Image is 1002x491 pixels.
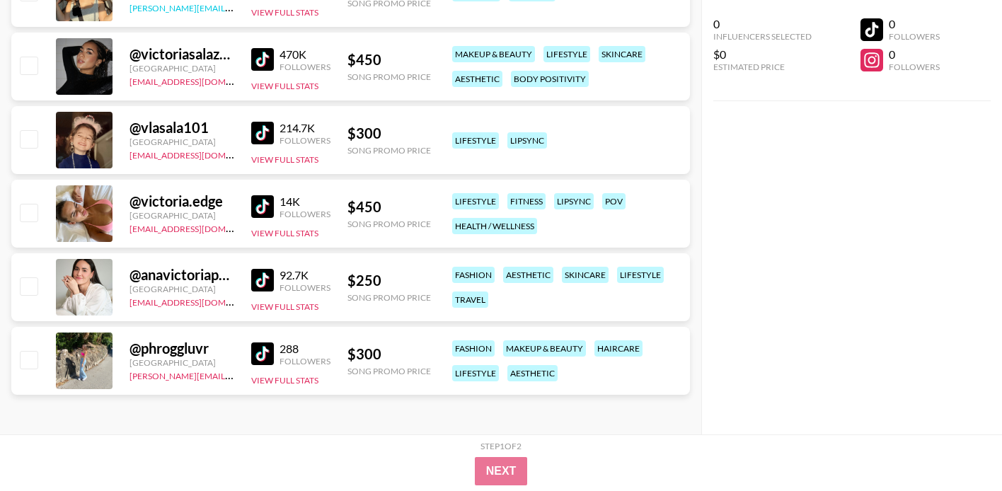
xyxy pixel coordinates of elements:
div: lifestyle [617,267,664,283]
div: haircare [594,340,643,357]
div: $ 250 [347,272,431,289]
a: [EMAIL_ADDRESS][DOMAIN_NAME] [129,294,272,308]
div: [GEOGRAPHIC_DATA] [129,357,234,368]
div: 470K [280,47,330,62]
div: 14K [280,195,330,209]
div: lipsync [507,132,547,149]
div: skincare [599,46,645,62]
div: $ 300 [347,345,431,363]
div: 0 [889,47,940,62]
div: health / wellness [452,218,537,234]
div: @ victoria.edge [129,192,234,210]
div: $ 450 [347,51,431,69]
div: 0 [889,17,940,31]
div: makeup & beauty [503,340,586,357]
div: [GEOGRAPHIC_DATA] [129,210,234,221]
div: travel [452,291,488,308]
div: pov [602,193,626,209]
div: [GEOGRAPHIC_DATA] [129,137,234,147]
div: Followers [280,356,330,366]
a: [EMAIL_ADDRESS][DOMAIN_NAME] [129,221,272,234]
div: fashion [452,340,495,357]
div: lipsync [554,193,594,209]
div: $ 300 [347,125,431,142]
div: fitness [507,193,546,209]
img: TikTok [251,195,274,218]
iframe: Drift Widget Chat Controller [931,420,985,474]
div: [GEOGRAPHIC_DATA] [129,284,234,294]
div: fashion [452,267,495,283]
div: lifestyle [452,193,499,209]
div: Song Promo Price [347,366,431,376]
button: View Full Stats [251,81,318,91]
div: @ anavictoriaperez_ [129,266,234,284]
div: $0 [713,47,812,62]
div: aesthetic [503,267,553,283]
div: lifestyle [452,132,499,149]
div: Estimated Price [713,62,812,72]
img: TikTok [251,48,274,71]
div: Followers [889,31,940,42]
div: body positivity [511,71,589,87]
div: 0 [713,17,812,31]
div: Followers [280,282,330,293]
div: aesthetic [452,71,502,87]
div: Followers [889,62,940,72]
div: Song Promo Price [347,145,431,156]
img: TikTok [251,122,274,144]
div: Song Promo Price [347,292,431,303]
div: 214.7K [280,121,330,135]
button: View Full Stats [251,301,318,312]
div: aesthetic [507,365,558,381]
div: Followers [280,62,330,72]
img: TikTok [251,342,274,365]
a: [PERSON_NAME][EMAIL_ADDRESS][DOMAIN_NAME] [129,368,339,381]
button: View Full Stats [251,154,318,165]
img: TikTok [251,269,274,291]
div: 92.7K [280,268,330,282]
div: @ phroggluvr [129,340,234,357]
a: [EMAIL_ADDRESS][DOMAIN_NAME] [129,147,272,161]
button: View Full Stats [251,228,318,238]
div: lifestyle [452,365,499,381]
div: @ vlasala101 [129,119,234,137]
div: 288 [280,342,330,356]
div: Followers [280,209,330,219]
div: Song Promo Price [347,219,431,229]
div: lifestyle [543,46,590,62]
div: Followers [280,135,330,146]
button: View Full Stats [251,7,318,18]
div: Influencers Selected [713,31,812,42]
button: Next [475,457,528,485]
a: [EMAIL_ADDRESS][DOMAIN_NAME] [129,74,272,87]
div: [GEOGRAPHIC_DATA] [129,63,234,74]
div: makeup & beauty [452,46,535,62]
div: $ 450 [347,198,431,216]
button: View Full Stats [251,375,318,386]
div: @ victoriasalazarf [129,45,234,63]
div: skincare [562,267,609,283]
div: Song Promo Price [347,71,431,82]
div: Step 1 of 2 [480,441,522,451]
